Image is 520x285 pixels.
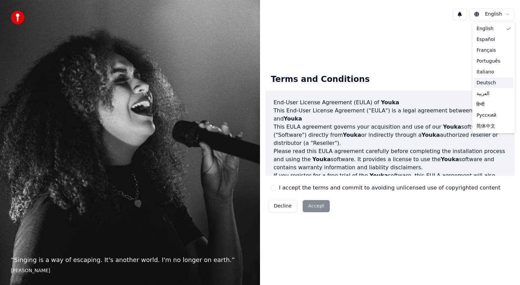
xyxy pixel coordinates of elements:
span: Français [476,47,496,54]
span: English [476,25,494,32]
span: हिन्दी [476,101,484,108]
span: Español [476,36,495,43]
span: العربية [476,90,489,97]
span: Português [476,58,500,65]
span: Italiano [476,69,494,75]
span: Русский [476,112,496,119]
span: 简体中文 [476,123,495,130]
span: Deutsch [476,80,496,86]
